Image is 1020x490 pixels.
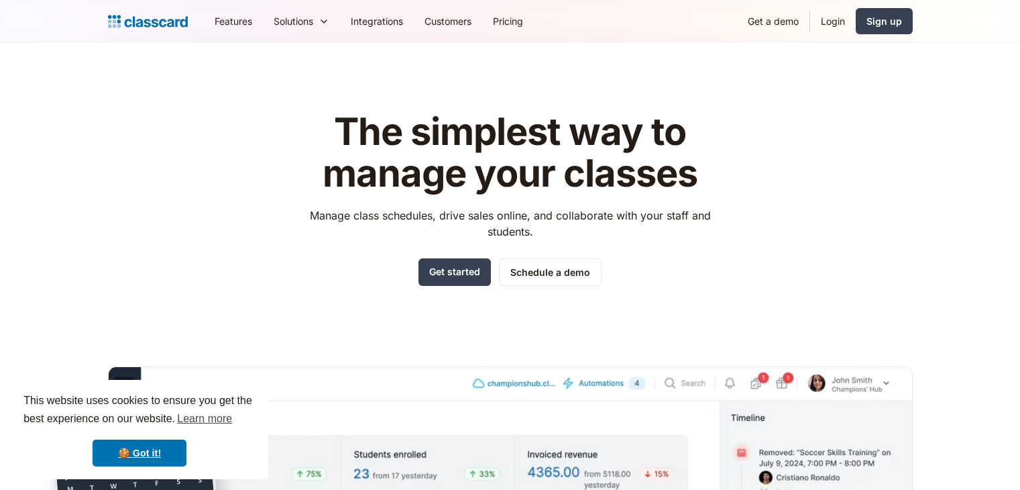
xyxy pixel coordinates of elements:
[482,6,534,36] a: Pricing
[414,6,482,36] a: Customers
[204,6,263,36] a: Features
[93,440,186,467] a: dismiss cookie message
[340,6,414,36] a: Integrations
[499,258,602,286] a: Schedule a demo
[297,207,723,240] p: Manage class schedules, drive sales online, and collaborate with your staff and students.
[274,14,313,28] div: Solutions
[418,258,491,286] a: Get started
[23,393,256,429] span: This website uses cookies to ensure you get the best experience on our website.
[737,6,809,36] a: Get a demo
[108,12,188,31] a: home
[866,14,902,28] div: Sign up
[856,8,913,34] a: Sign up
[810,6,856,36] a: Login
[297,111,723,194] h1: The simplest way to manage your classes
[175,409,234,429] a: learn more about cookies
[263,6,340,36] div: Solutions
[11,380,268,479] div: cookieconsent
